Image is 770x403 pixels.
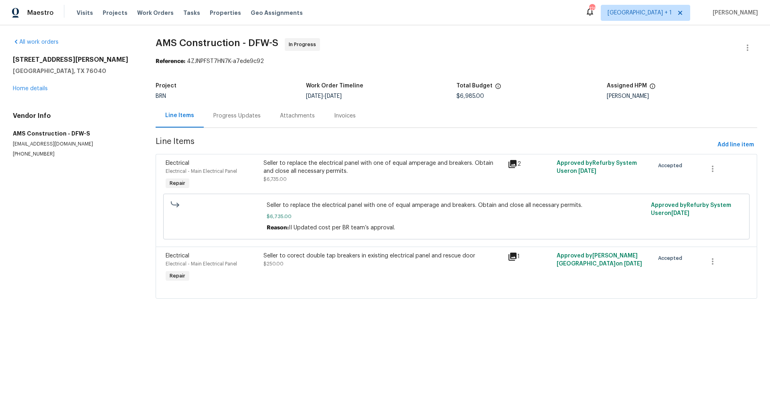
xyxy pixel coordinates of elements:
div: Seller to replace the electrical panel with one of equal amperage and breakers. Obtain and close ... [263,159,503,175]
span: [DATE] [306,93,323,99]
span: Tasks [183,10,200,16]
span: [DATE] [578,168,596,174]
span: Accepted [658,254,685,262]
span: Electrical - Main Electrical Panel [166,169,237,174]
span: The hpm assigned to this work order. [649,83,656,93]
span: Add line item [717,140,754,150]
span: Approved by [PERSON_NAME][GEOGRAPHIC_DATA] on [557,253,642,267]
span: [DATE] [671,211,689,216]
div: Invoices [334,112,356,120]
span: - [306,93,342,99]
h5: Project [156,83,176,89]
h2: [STREET_ADDRESS][PERSON_NAME] [13,56,136,64]
span: II Updated cost per BR team’s approval. [289,225,395,231]
span: $250.00 [263,261,284,266]
span: Seller to replace the electrical panel with one of equal amperage and breakers. Obtain and close ... [267,201,646,209]
h5: AMS Construction - DFW-S [13,130,136,138]
span: $6,735.00 [267,213,646,221]
span: Approved by Refurby System User on [557,160,637,174]
b: Reference: [156,59,185,64]
a: Home details [13,86,48,91]
p: [EMAIL_ADDRESS][DOMAIN_NAME] [13,141,136,148]
a: All work orders [13,39,59,45]
span: AMS Construction - DFW-S [156,38,278,48]
span: $6,985.00 [456,93,484,99]
div: 4ZJNPFST7HN7K-a7ede9c92 [156,57,757,65]
span: [DATE] [624,261,642,267]
div: 129 [589,5,595,13]
div: Seller to corect double tap breakers in existing electrical panel and rescue door [263,252,503,260]
span: Electrical [166,160,189,166]
h5: Assigned HPM [607,83,647,89]
span: BRN [156,93,166,99]
span: In Progress [289,41,319,49]
h5: [GEOGRAPHIC_DATA], TX 76040 [13,67,136,75]
span: Visits [77,9,93,17]
h5: Total Budget [456,83,492,89]
span: Repair [166,272,188,280]
p: [PHONE_NUMBER] [13,151,136,158]
h4: Vendor Info [13,112,136,120]
div: 1 [508,252,552,261]
div: [PERSON_NAME] [607,93,757,99]
span: Geo Assignments [251,9,303,17]
div: 2 [508,159,552,169]
span: Repair [166,179,188,187]
span: Properties [210,9,241,17]
span: [GEOGRAPHIC_DATA] + 1 [608,9,672,17]
span: Electrical - Main Electrical Panel [166,261,237,266]
h5: Work Order Timeline [306,83,363,89]
div: Progress Updates [213,112,261,120]
span: Accepted [658,162,685,170]
span: Reason: [267,225,289,231]
span: $6,735.00 [263,177,287,182]
div: Line Items [165,111,194,119]
span: [PERSON_NAME] [709,9,758,17]
span: Maestro [27,9,54,17]
span: Approved by Refurby System User on [651,203,731,216]
button: Add line item [714,138,757,152]
span: The total cost of line items that have been proposed by Opendoor. This sum includes line items th... [495,83,501,93]
span: Projects [103,9,128,17]
span: Electrical [166,253,189,259]
div: Attachments [280,112,315,120]
span: [DATE] [325,93,342,99]
span: Work Orders [137,9,174,17]
span: Line Items [156,138,714,152]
